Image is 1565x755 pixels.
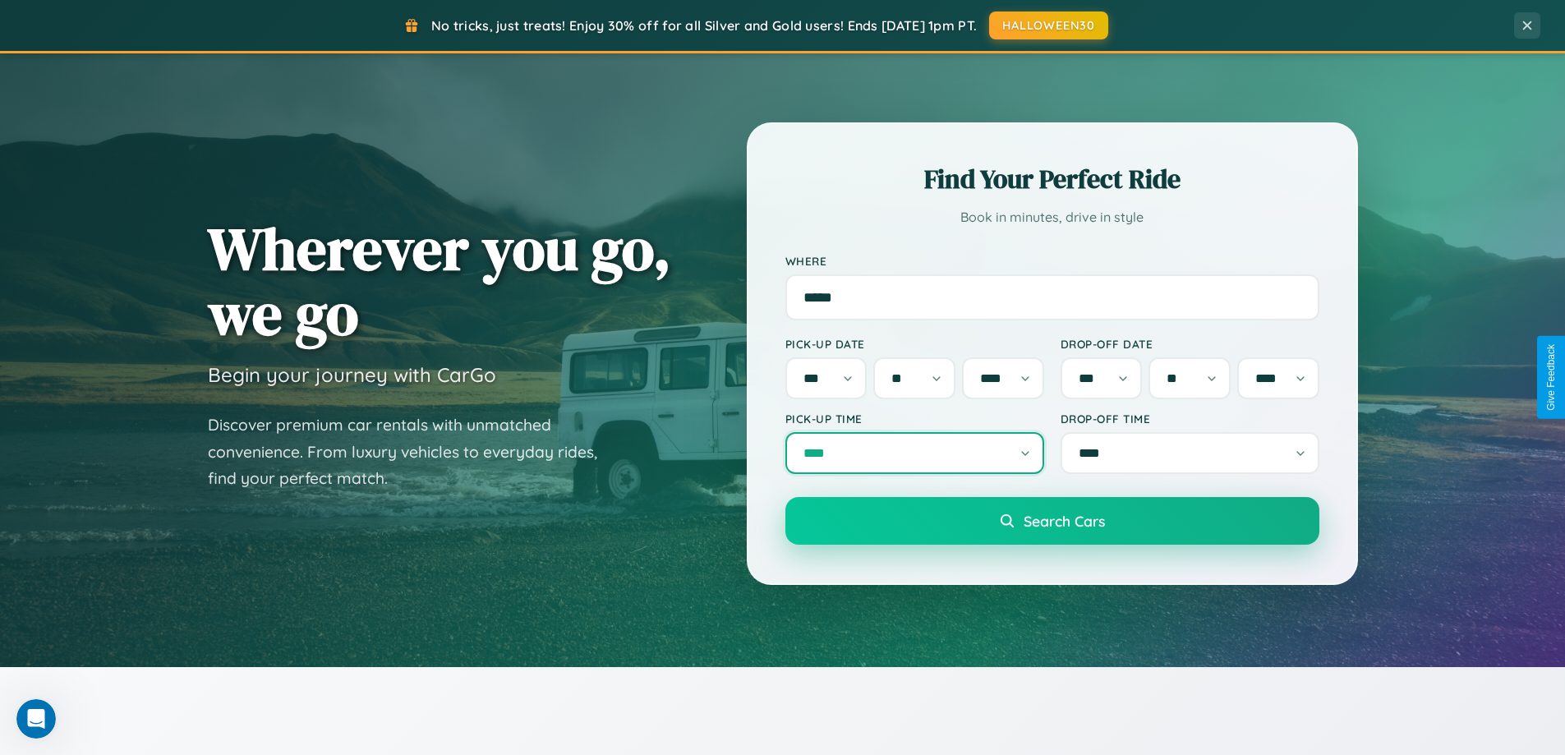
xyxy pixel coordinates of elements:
[208,362,496,387] h3: Begin your journey with CarGo
[208,412,619,492] p: Discover premium car rentals with unmatched convenience. From luxury vehicles to everyday rides, ...
[16,699,56,739] iframe: Intercom live chat
[1024,512,1105,530] span: Search Cars
[785,412,1044,426] label: Pick-up Time
[785,205,1319,229] p: Book in minutes, drive in style
[1545,344,1557,411] div: Give Feedback
[785,337,1044,351] label: Pick-up Date
[208,216,671,346] h1: Wherever you go, we go
[989,12,1108,39] button: HALLOWEEN30
[785,254,1319,268] label: Where
[1061,412,1319,426] label: Drop-off Time
[1061,337,1319,351] label: Drop-off Date
[785,497,1319,545] button: Search Cars
[785,161,1319,197] h2: Find Your Perfect Ride
[431,17,977,34] span: No tricks, just treats! Enjoy 30% off for all Silver and Gold users! Ends [DATE] 1pm PT.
